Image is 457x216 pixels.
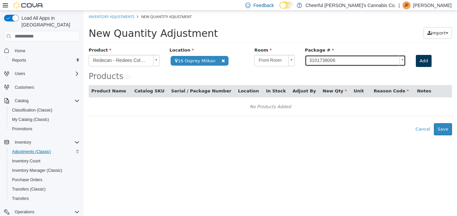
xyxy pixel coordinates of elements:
span: Home [12,46,80,55]
span: My Catalog (Classic) [12,117,49,122]
span: Customers [15,85,34,90]
span: Transfers [9,195,80,203]
button: In Stock [182,77,203,84]
span: Product [5,37,28,42]
span: Transfers (Classic) [12,187,45,192]
a: Redecan - Redees Cold Creek Kush Pre-Roll - 10x0.4 g [5,44,76,56]
span: Front Room [171,45,202,55]
button: Reports [7,56,82,65]
span: Inventory Manager (Classic) [12,168,62,173]
span: 0 [42,64,45,70]
p: | [398,1,400,9]
span: Load All Apps in [GEOGRAPHIC_DATA] [19,15,80,28]
button: Inventory Manager (Classic) [7,166,82,175]
span: Transfers [12,196,29,201]
span: Inventory [12,138,80,146]
a: Front Room [171,44,211,56]
a: Adjustments (Classic) [9,148,54,156]
div: Jason Fitzpatrick [402,1,410,9]
span: 3101738006 [221,45,313,55]
span: Import [348,20,362,25]
span: Inventory Manager (Classic) [9,166,80,174]
button: Classification (Classic) [7,105,82,115]
div: No Products Added [9,91,364,101]
span: Users [12,70,80,78]
span: Location [86,37,110,42]
span: Promotions [12,126,32,132]
a: Classification (Classic) [9,106,55,114]
span: Classification (Classic) [9,106,80,114]
button: Unit [270,77,281,84]
input: Dark Mode [279,2,293,9]
span: Classification (Classic) [12,107,53,113]
span: New Qty [239,78,263,83]
span: Redecan - Redees Cold Creek Kush Pre-Roll - 10x0.4 g [5,45,67,55]
span: Home [15,48,25,54]
a: Inventory Manager (Classic) [9,166,65,174]
span: Operations [15,209,34,215]
button: Promotions [7,124,82,134]
span: Promotions [9,125,80,133]
span: Catalog [12,97,80,105]
button: Catalog [1,96,82,105]
span: Transfers (Classic) [9,185,80,193]
button: Operations [12,208,37,216]
span: Products [5,61,40,70]
span: Inventory Count [12,158,40,164]
span: Catalog [15,98,28,103]
button: Serial / Package Number [88,77,149,84]
span: 16 Osprey Miikan [87,45,145,55]
a: Transfers (Classic) [9,185,48,193]
span: Reports [12,58,26,63]
button: Purchase Orders [7,175,82,185]
button: Product Name [8,77,44,84]
button: Add [332,44,348,56]
button: Users [1,69,82,78]
a: Promotions [9,125,35,133]
button: Catalog SKU [51,77,82,84]
a: Inventory Adjustments [5,3,51,8]
button: Inventory [1,138,82,147]
a: My Catalog (Classic) [9,116,52,124]
button: Inventory Count [7,156,82,166]
span: Room [171,37,188,42]
img: Cova [13,2,43,9]
button: Transfers [7,194,82,203]
button: Cancel [328,113,350,125]
span: Reports [9,56,80,64]
span: Inventory [15,140,31,145]
span: JF [404,1,408,9]
span: Adjustments (Classic) [9,148,80,156]
button: Users [12,70,28,78]
a: Inventory Count [9,157,43,165]
span: Operations [12,208,80,216]
span: Users [15,71,25,76]
span: Adjustments (Classic) [12,149,51,154]
a: Transfers [9,195,31,203]
button: Transfers (Classic) [7,185,82,194]
button: Adjustments (Classic) [7,147,82,156]
button: Catalog [12,97,31,105]
button: Customers [1,82,82,92]
button: Location [155,77,177,84]
button: Adjust By [209,77,234,84]
span: Customers [12,83,80,91]
button: Import [340,16,368,28]
span: New Quantity Adjustment [5,17,134,28]
span: New Quantity Adjustment [58,3,108,8]
a: Reports [9,56,29,64]
small: ( ) [40,64,47,70]
button: Home [1,46,82,55]
button: My Catalog (Classic) [7,115,82,124]
p: Cheerful [PERSON_NAME]'s Cannabis Co. [305,1,396,9]
a: Home [12,47,28,55]
a: Purchase Orders [9,176,45,184]
button: Save [350,113,368,125]
button: Inventory [12,138,34,146]
span: Purchase Orders [12,177,42,183]
p: [PERSON_NAME] [413,1,452,9]
span: Reason Code [290,78,325,83]
span: My Catalog (Classic) [9,116,80,124]
a: 3101738006 [221,44,322,56]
